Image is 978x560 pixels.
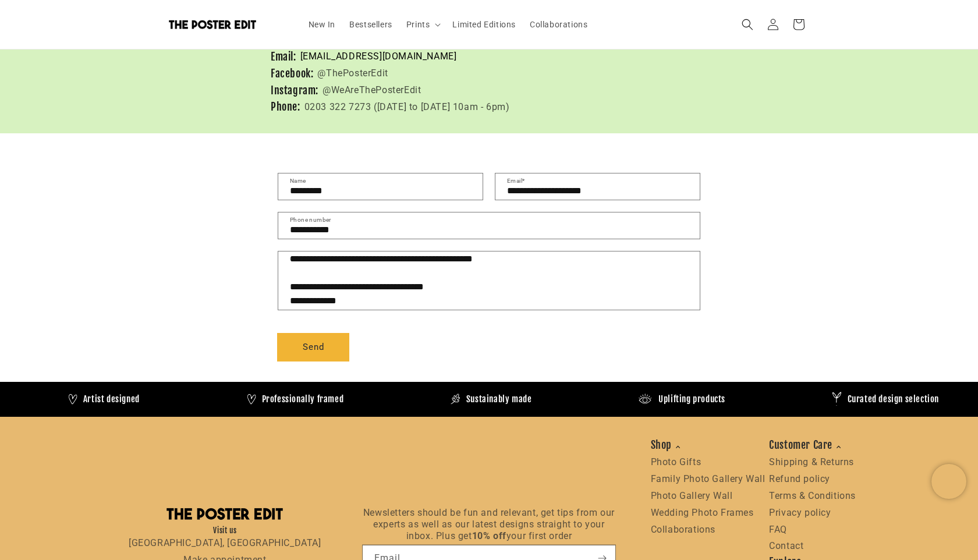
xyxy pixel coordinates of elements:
a: Shipping & Returns [769,456,854,467]
h3: Email: [271,50,296,63]
a: Collaborations [651,524,715,535]
span: Bestsellers [349,19,392,30]
a: Limited Editions [445,12,523,37]
a: FAQ [769,524,787,535]
a: Collaborations [523,12,594,37]
p: Newsletters should be fun and relevant, get tips from our experts as well as our latest designs s... [362,507,615,542]
p: [GEOGRAPHIC_DATA], [GEOGRAPHIC_DATA] [122,535,327,552]
a: Family Photo Gallery Wall [651,473,766,484]
a: Bestsellers [342,12,399,37]
a: Contact [769,540,803,551]
span: Shop [651,438,681,451]
a: Photo Gallery Wall [651,490,733,501]
img: The Poster Edit [169,20,256,29]
a: Terms & Conditions [769,490,856,501]
h4: Uplifting products [655,394,722,405]
div: @WeAreThePosterEdit [323,82,421,99]
a: Wedding Photo Frames [651,507,754,518]
span: New In [309,19,336,30]
a: New In [302,12,343,37]
span: Prints [406,19,430,30]
summary: Search [735,12,760,37]
h3: Instagram: [271,84,318,97]
h3: Phone: [271,100,300,114]
button: Send [278,334,349,361]
img: The Poster Edit [166,508,283,520]
a: [EMAIL_ADDRESS][DOMAIN_NAME] [300,48,457,65]
span: 10% off [472,530,506,541]
span: Collaborations [530,19,587,30]
a: Photo Gifts [651,456,701,467]
a: Refund policy [769,473,830,484]
div: 0203 322 7273 ([DATE] to [DATE] 10am - 6pm) [304,99,510,116]
a: Privacy policy [769,507,831,518]
h5: Visit us [122,526,327,536]
h4: Professionally framed [258,394,341,405]
h3: Facebook: [271,67,313,80]
a: The Poster Edit [165,16,290,34]
div: @ThePosterEdit [317,65,388,82]
iframe: Chatra live chat [931,464,966,499]
h4: Sustainably made [463,394,529,405]
span: Limited Editions [452,19,516,30]
summary: Prints [399,12,446,37]
h4: Curated design selection [844,394,936,405]
span: Customer Care [769,438,841,451]
h4: Artist designed [80,394,136,405]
